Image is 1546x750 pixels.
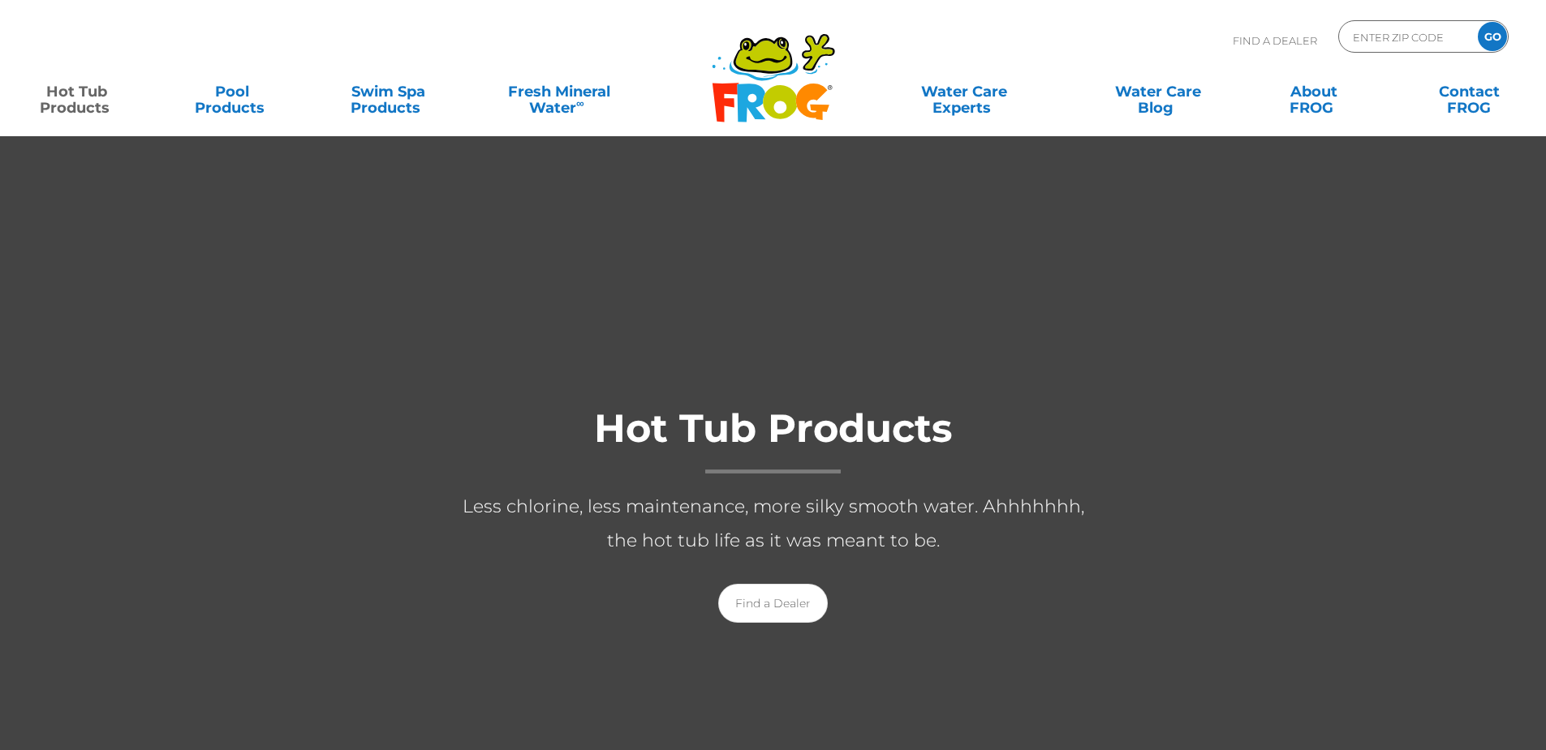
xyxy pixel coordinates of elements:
[718,584,828,623] a: Find a Dealer
[172,75,293,108] a: PoolProducts
[866,75,1062,108] a: Water CareExperts
[328,75,449,108] a: Swim SpaProducts
[1097,75,1218,108] a: Water CareBlog
[1478,22,1507,51] input: GO
[1351,25,1461,49] input: Zip Code Form
[449,490,1098,558] p: Less chlorine, less maintenance, more silky smooth water. Ahhhhhhh, the hot tub life as it was me...
[1233,20,1317,61] p: Find A Dealer
[1253,75,1374,108] a: AboutFROG
[449,407,1098,474] h1: Hot Tub Products
[1409,75,1530,108] a: ContactFROG
[483,75,635,108] a: Fresh MineralWater∞
[16,75,137,108] a: Hot TubProducts
[576,96,584,109] sup: ∞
